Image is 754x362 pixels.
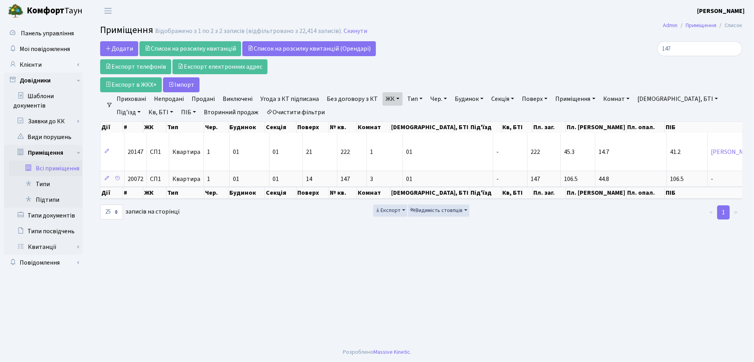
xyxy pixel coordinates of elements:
button: Експорт [373,205,407,217]
a: Список на розсилку квитанцій [139,41,241,56]
a: Без договору з КТ [324,92,381,106]
a: Експорт електронних адрес [172,59,267,74]
li: Список [716,21,742,30]
th: Дії [101,122,123,133]
a: Заявки до КК [9,113,82,129]
th: Поверх [296,187,329,199]
a: Типи документів [4,208,82,223]
th: Кв, БТІ [501,187,533,199]
select: записів на сторінці [100,205,123,219]
span: - [711,175,713,183]
a: Клієнти [4,57,82,73]
th: Тип [167,187,204,199]
a: Експорт телефонів [100,59,171,74]
span: 222 [340,148,350,156]
input: Пошук... [657,41,742,56]
a: Види порушень [4,129,82,145]
th: ПІБ [665,187,745,199]
a: ЖК [382,92,403,106]
th: ЖК [143,187,167,199]
a: [PERSON_NAME] [697,6,745,16]
a: ПІБ [178,106,199,119]
span: 1 [370,148,373,156]
button: Переключити навігацію [98,4,118,17]
th: # [123,122,143,133]
span: Панель управління [21,29,74,38]
span: 01 [273,175,279,183]
span: 44.8 [598,175,609,183]
span: СП1 [150,176,166,182]
button: Iмпорт [163,77,199,92]
th: Під'їзд [470,122,501,133]
a: Квитанції [9,239,82,255]
span: 106.5 [670,175,684,183]
div: Відображено з 1 по 2 з 2 записів (відфільтровано з 22,414 записів). [155,27,342,35]
span: 14 [306,175,312,183]
span: 1 [207,148,210,156]
span: 01 [406,148,412,156]
a: Непродані [151,92,187,106]
a: 1 [717,205,730,219]
th: Пл. заг. [533,187,565,199]
span: 41.2 [670,148,681,156]
a: Мої повідомлення [4,41,82,57]
th: Секція [265,187,296,199]
span: 106.5 [564,175,578,183]
span: 01 [233,148,239,156]
span: 01 [406,175,412,183]
span: - [496,175,499,183]
th: ЖК [143,122,167,133]
th: [DEMOGRAPHIC_DATA], БТІ [390,187,470,199]
a: Скинути [344,27,367,35]
th: № кв. [329,122,357,133]
span: 147 [531,175,540,183]
span: 3 [370,175,373,183]
th: № кв. [329,187,357,199]
a: Панель управління [4,26,82,41]
span: Таун [27,4,82,18]
a: Massive Kinetic [373,348,410,356]
th: [DEMOGRAPHIC_DATA], БТІ [390,122,470,133]
span: Квартира [172,176,200,182]
a: Виключені [220,92,256,106]
a: Типи [9,176,82,192]
span: Видимість стовпців [410,207,463,214]
span: Приміщення [100,23,153,37]
span: Мої повідомлення [20,45,70,53]
a: Чер. [427,92,450,106]
a: Комнат [600,92,633,106]
th: Пл. опал. [626,122,665,133]
span: Додати [105,44,133,53]
a: Додати [100,41,138,56]
label: записів на сторінці [100,205,179,219]
span: 01 [273,148,279,156]
span: 20072 [128,175,143,183]
a: Всі приміщення [9,161,82,176]
a: Поверх [519,92,551,106]
span: 147 [340,175,350,183]
div: Розроблено . [343,348,411,357]
a: Повідомлення [4,255,82,271]
a: Очистити фільтри [263,106,328,119]
a: Продані [188,92,218,106]
th: Дії [101,187,123,199]
th: Пл. опал. [626,187,665,199]
span: - [496,148,499,156]
th: Секція [265,122,296,133]
th: Під'їзд [470,187,501,199]
th: Кв, БТІ [501,122,533,133]
a: [DEMOGRAPHIC_DATA], БТІ [634,92,721,106]
th: Тип [167,122,204,133]
span: 01 [233,175,239,183]
a: Угода з КТ підписана [257,92,322,106]
span: 1 [207,175,210,183]
th: Пл. [PERSON_NAME] [566,187,626,199]
a: Приміщення [552,92,598,106]
span: Експорт [375,207,401,214]
th: Будинок [229,187,265,199]
th: # [123,187,143,199]
img: logo.png [8,3,24,19]
th: Поверх [296,122,329,133]
a: Вторинний продаж [201,106,262,119]
span: 45.3 [564,148,575,156]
